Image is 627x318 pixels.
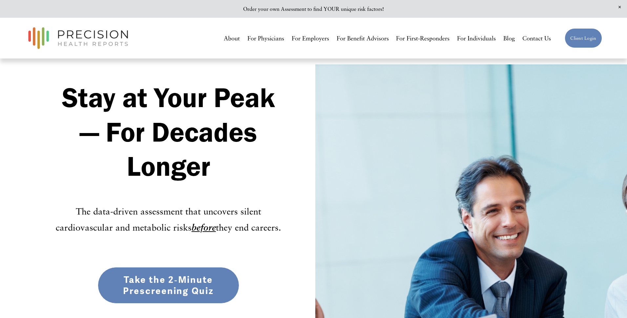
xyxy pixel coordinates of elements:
[292,32,329,44] a: For Employers
[522,32,551,44] a: Contact Us
[337,32,389,44] a: For Benefit Advisors
[594,286,627,318] iframe: Chat Widget
[62,80,282,183] strong: Stay at Your Peak — For Decades Longer
[565,28,602,48] a: Client Login
[98,267,239,304] a: Take the 2‑Minute Prescreening Quiz
[224,32,240,44] a: About
[25,24,131,52] img: Precision Health Reports
[396,32,449,44] a: For First-Responders
[503,32,515,44] a: Blog
[457,32,496,44] a: For Individuals
[49,203,287,236] p: The data-driven assessment that uncovers silent cardiovascular and metabolic risks they end careers.
[192,222,216,233] em: before
[247,32,284,44] a: For Physicians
